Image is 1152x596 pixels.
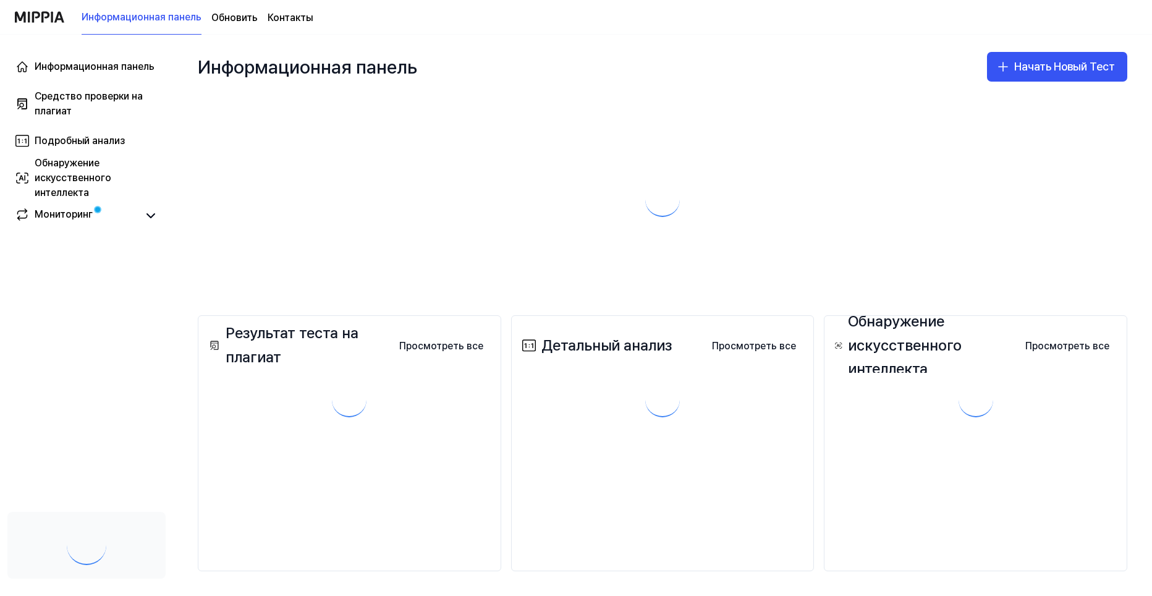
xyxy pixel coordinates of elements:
a: Просмотреть все [1015,333,1119,359]
div: Обнаружение искусственного интеллекта [832,310,1015,381]
a: Средство проверки на плагиат [7,89,166,119]
a: Контакты [268,11,313,25]
ya-tr-span: Детальный анализ [541,334,672,357]
ya-tr-span: Средство проверки на плагиат [35,90,143,117]
ya-tr-span: Информационная панель [82,10,201,25]
a: Информационная панель [7,52,166,82]
a: Информационная панель [82,1,201,35]
a: Подробный анализ [7,126,166,156]
a: Мониторинг [15,207,138,224]
ya-tr-span: Подробный анализ [35,135,125,147]
ya-tr-span: Обнаружение искусственного интеллекта [35,157,111,198]
button: Начать Новый Тест [987,52,1127,82]
a: Просмотреть все [702,333,806,359]
button: Просмотреть все [702,334,806,359]
ya-tr-span: Мониторинг [35,208,93,220]
ya-tr-span: Контакты [268,12,313,23]
a: Обнаружение искусственного интеллекта [7,163,166,193]
div: Информационная панель [198,47,417,87]
ya-tr-span: Обновить [211,12,258,23]
button: Просмотреть все [389,334,493,359]
ya-tr-span: Начать Новый Тест [1014,58,1115,76]
ya-tr-span: Результат теста на плагиат [226,321,389,369]
button: Просмотреть все [1015,334,1119,359]
a: Просмотреть все [389,333,493,359]
ya-tr-span: Информационная панель [35,61,155,72]
ya-tr-span: Просмотреть все [399,339,483,354]
a: Обновить [211,11,258,25]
